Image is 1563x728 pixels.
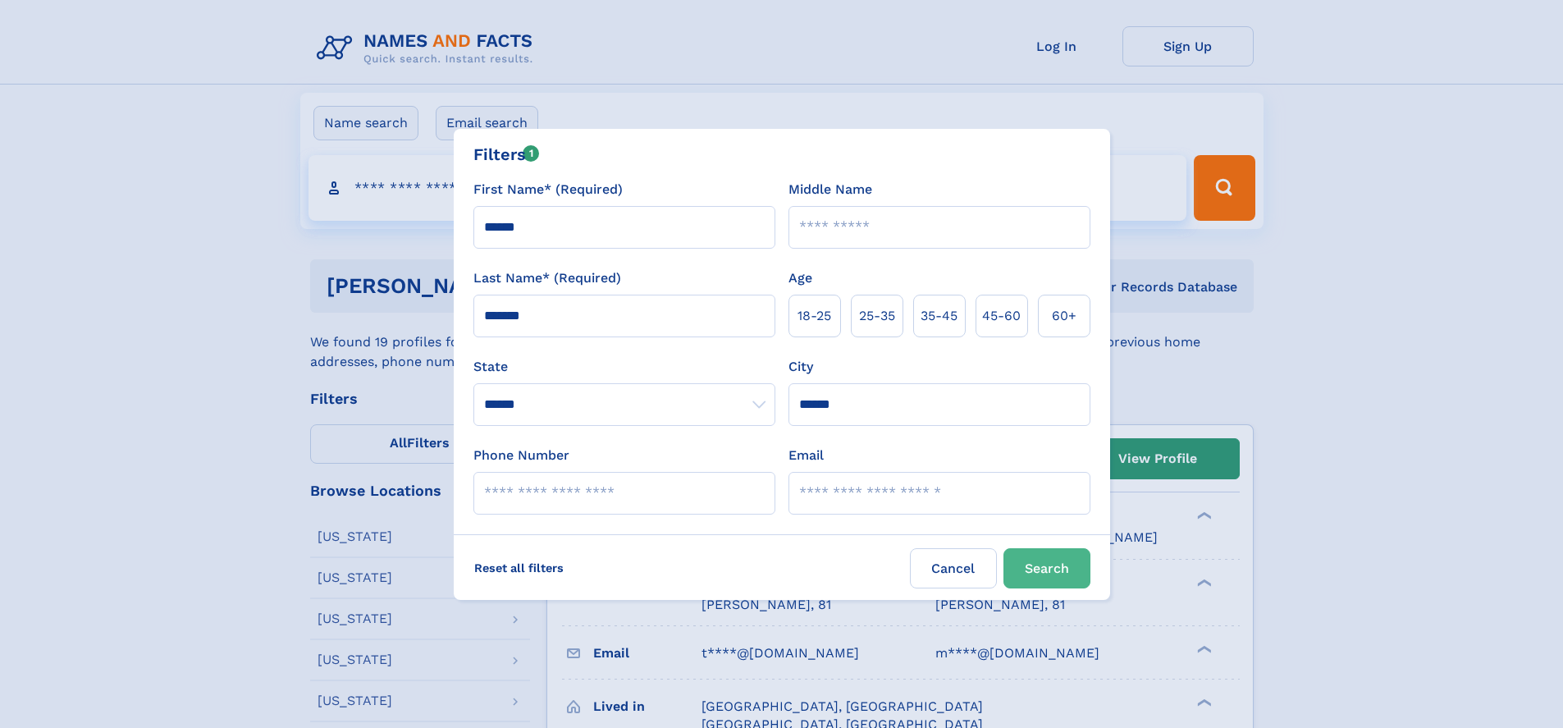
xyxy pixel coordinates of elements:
span: 35‑45 [921,306,957,326]
label: First Name* (Required) [473,180,623,199]
label: Email [788,446,824,465]
label: Reset all filters [464,548,574,588]
label: Cancel [910,548,997,588]
button: Search [1003,548,1090,588]
div: Filters [473,142,540,167]
span: 18‑25 [797,306,831,326]
span: 60+ [1052,306,1076,326]
label: Phone Number [473,446,569,465]
label: City [788,357,813,377]
span: 45‑60 [982,306,1021,326]
label: Middle Name [788,180,872,199]
label: Age [788,268,812,288]
span: 25‑35 [859,306,895,326]
label: State [473,357,775,377]
label: Last Name* (Required) [473,268,621,288]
